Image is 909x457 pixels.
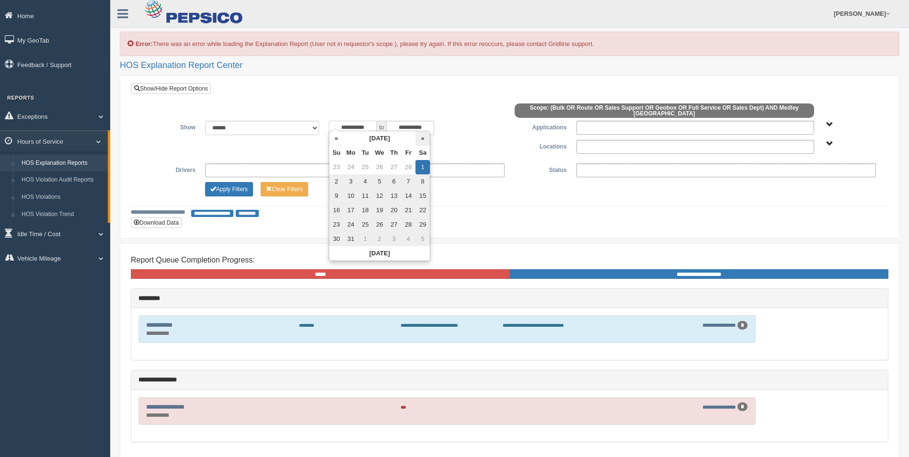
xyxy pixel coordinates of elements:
th: Th [387,146,401,160]
td: 9 [329,189,344,203]
td: 26 [372,160,387,174]
td: 1 [358,232,372,246]
td: 27 [387,217,401,232]
th: Su [329,146,344,160]
th: « [329,131,344,146]
label: Status [509,163,571,175]
td: 2 [329,174,344,189]
td: 26 [372,217,387,232]
td: 4 [401,232,415,246]
a: Show/Hide Report Options [131,83,211,94]
th: Sa [415,146,430,160]
td: 14 [401,189,415,203]
td: 2 [372,232,387,246]
td: 21 [401,203,415,217]
td: 6 [387,174,401,189]
td: 23 [329,217,344,232]
label: Applications [509,121,571,132]
span: to [377,121,386,135]
a: HOS Violation Audit Reports [17,171,108,189]
button: Download Data [131,217,182,228]
th: Tu [358,146,372,160]
td: 22 [415,203,430,217]
label: Locations [510,140,572,151]
button: Change Filter Options [205,182,253,196]
td: 31 [344,232,358,246]
td: 10 [344,189,358,203]
td: 4 [358,174,372,189]
a: HOS Violation Trend [17,206,108,223]
td: 5 [415,232,430,246]
td: 12 [372,189,387,203]
td: 16 [329,203,344,217]
td: 18 [358,203,372,217]
td: 3 [344,174,358,189]
span: Scope: (Bulk OR Route OR Sales Support OR Geobox OR Full Service OR Sales Dept) AND Medley [GEOGR... [515,103,814,118]
th: Fr [401,146,415,160]
td: 7 [401,174,415,189]
td: 28 [401,160,415,174]
td: 19 [372,203,387,217]
td: 24 [344,217,358,232]
div: There was an error while loading the Explanation Report (User not in requestor's scope.), please ... [120,32,899,56]
td: 23 [329,160,344,174]
a: HOS Violations [17,189,108,206]
button: Change Filter Options [261,182,308,196]
td: 17 [344,203,358,217]
th: » [415,131,430,146]
td: 27 [387,160,401,174]
h4: Report Queue Completion Progress: [131,256,888,264]
td: 24 [344,160,358,174]
label: Show [138,121,200,132]
td: 15 [415,189,430,203]
td: 13 [387,189,401,203]
td: 30 [329,232,344,246]
td: 29 [415,217,430,232]
th: Mo [344,146,358,160]
td: 8 [415,174,430,189]
td: 25 [358,160,372,174]
label: Drivers [138,163,200,175]
td: 25 [358,217,372,232]
th: [DATE] [344,131,415,146]
th: [DATE] [329,246,430,261]
th: We [372,146,387,160]
h2: HOS Explanation Report Center [120,61,899,70]
td: 1 [415,160,430,174]
td: 5 [372,174,387,189]
td: 28 [401,217,415,232]
a: HOS Explanation Reports [17,155,108,172]
td: 11 [358,189,372,203]
td: 20 [387,203,401,217]
b: Error: [136,40,153,47]
td: 3 [387,232,401,246]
